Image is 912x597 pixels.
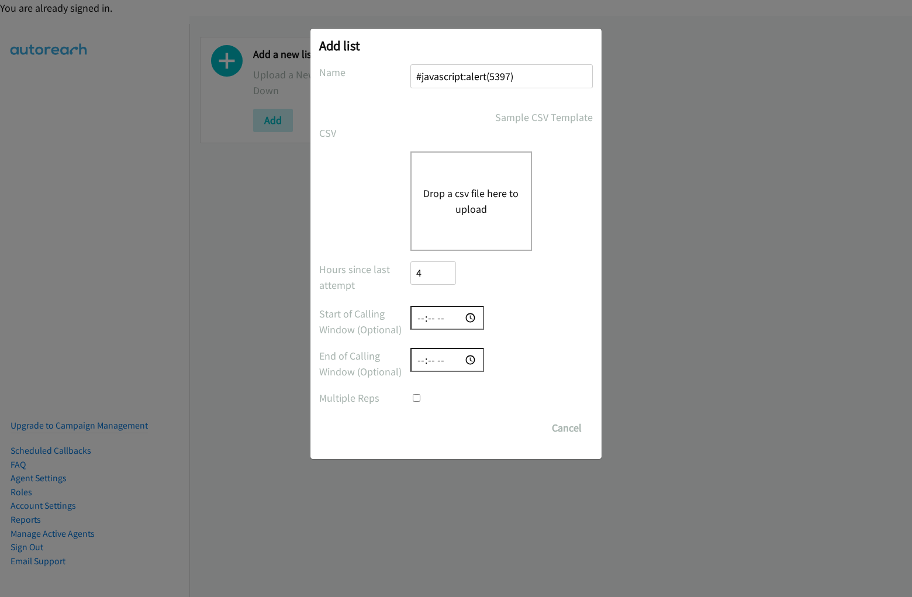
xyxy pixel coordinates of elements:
h2: Add list [319,37,593,54]
button: Cancel [541,416,593,440]
label: Start of Calling Window (Optional) [319,306,410,337]
label: Hours since last attempt [319,261,410,293]
a: Sample CSV Template [495,109,593,125]
label: Name [319,64,410,80]
label: Multiple Reps [319,390,410,406]
label: CSV [319,125,410,141]
button: Drop a csv file here to upload [423,185,519,217]
label: End of Calling Window (Optional) [319,348,410,379]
